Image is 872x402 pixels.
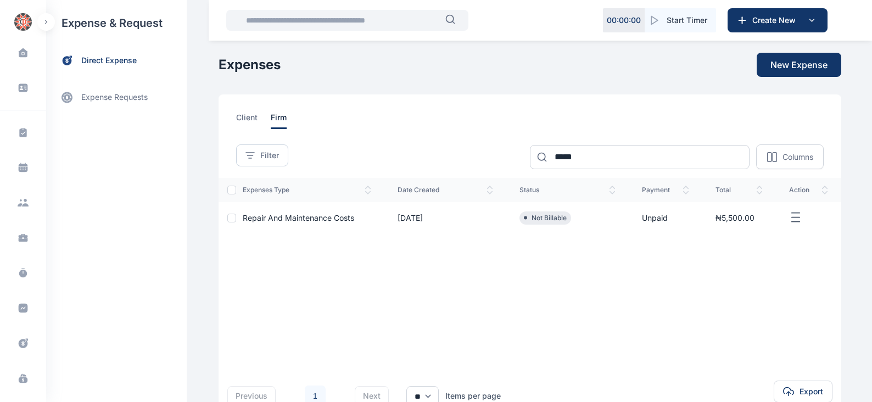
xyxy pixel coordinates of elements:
[629,202,702,233] td: Unpaid
[46,75,187,110] div: expense requests
[398,186,494,194] span: date created
[756,144,824,169] button: Columns
[789,186,828,194] span: action
[800,386,823,397] span: Export
[728,8,828,32] button: Create New
[236,144,288,166] button: Filter
[607,15,641,26] p: 00 : 00 : 00
[243,186,371,194] span: expenses type
[271,112,300,129] a: firm
[445,390,501,401] div: Items per page
[219,56,281,74] h1: Expenses
[667,15,707,26] span: Start Timer
[757,53,841,77] button: New Expense
[642,186,689,194] span: payment
[260,150,279,161] span: Filter
[770,58,828,71] span: New Expense
[645,8,716,32] button: Start Timer
[236,112,271,129] a: client
[81,55,137,66] span: direct expense
[271,112,287,129] span: firm
[782,152,813,163] p: Columns
[46,84,187,110] a: expense requests
[519,186,616,194] span: status
[384,202,507,233] td: [DATE]
[716,186,763,194] span: total
[524,214,567,222] li: Not Billable
[46,46,187,75] a: direct expense
[716,213,754,222] span: ₦5,500.00
[236,112,258,129] span: client
[243,213,354,222] a: Repair and Maintenance Costs
[748,15,805,26] span: Create New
